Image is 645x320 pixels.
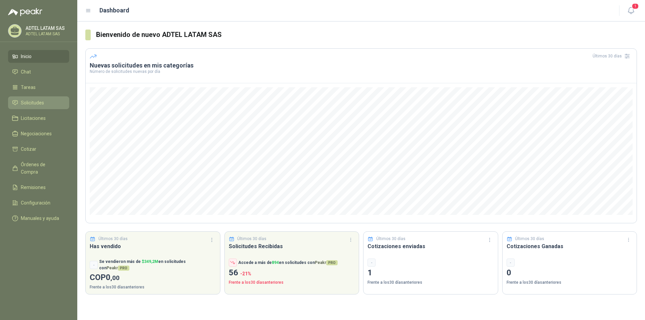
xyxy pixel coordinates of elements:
[21,199,50,207] span: Configuración
[240,271,251,276] span: -21 %
[8,50,69,63] a: Inicio
[229,267,355,279] p: 56
[625,5,637,17] button: 1
[229,242,355,250] h3: Solicitudes Recibidas
[8,127,69,140] a: Negociaciones
[118,266,129,271] span: PRO
[90,271,216,284] p: COP
[21,99,44,106] span: Solicitudes
[21,115,46,122] span: Licitaciones
[507,259,515,267] div: -
[326,260,338,265] span: PRO
[8,143,69,155] a: Cotizar
[90,261,98,269] div: -
[90,70,633,74] p: Número de solicitudes nuevas por día
[593,51,633,61] div: Últimos 30 días
[142,259,158,264] span: $ 349,2M
[90,242,216,250] h3: Has vendido
[237,236,266,242] p: Últimos 30 días
[106,266,129,270] span: Peakr
[111,274,120,282] span: ,00
[21,84,36,91] span: Tareas
[90,284,216,290] p: Frente a los 30 días anteriores
[8,158,69,178] a: Órdenes de Compra
[8,81,69,94] a: Tareas
[106,273,120,282] span: 0
[21,68,31,76] span: Chat
[368,242,494,250] h3: Cotizaciones enviadas
[238,260,338,266] p: Accede a más de en solicitudes con
[21,161,63,176] span: Órdenes de Compra
[368,279,494,286] p: Frente a los 30 días anteriores
[99,259,216,271] p: Se vendieron más de en solicitudes con
[8,8,42,16] img: Logo peakr
[515,236,544,242] p: Últimos 30 días
[8,196,69,209] a: Configuración
[315,260,338,265] span: Peakr
[96,30,637,40] h3: Bienvenido de nuevo ADTEL LATAM SAS
[8,181,69,194] a: Remisiones
[98,236,128,242] p: Últimos 30 días
[90,61,633,70] h3: Nuevas solicitudes en mis categorías
[632,3,639,9] span: 1
[507,267,633,279] p: 0
[376,236,405,242] p: Últimos 30 días
[8,212,69,225] a: Manuales y ayuda
[99,6,129,15] h1: Dashboard
[229,279,355,286] p: Frente a los 30 días anteriores
[21,53,32,60] span: Inicio
[368,259,376,267] div: -
[8,65,69,78] a: Chat
[21,184,46,191] span: Remisiones
[26,32,68,36] p: ADTEL LATAM SAS
[8,112,69,125] a: Licitaciones
[507,242,633,250] h3: Cotizaciones Ganadas
[8,96,69,109] a: Solicitudes
[21,215,59,222] span: Manuales y ayuda
[272,260,279,265] span: 894
[26,26,68,31] p: ADTEL LATAM SAS
[507,279,633,286] p: Frente a los 30 días anteriores
[21,130,52,137] span: Negociaciones
[21,145,36,153] span: Cotizar
[368,267,494,279] p: 1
